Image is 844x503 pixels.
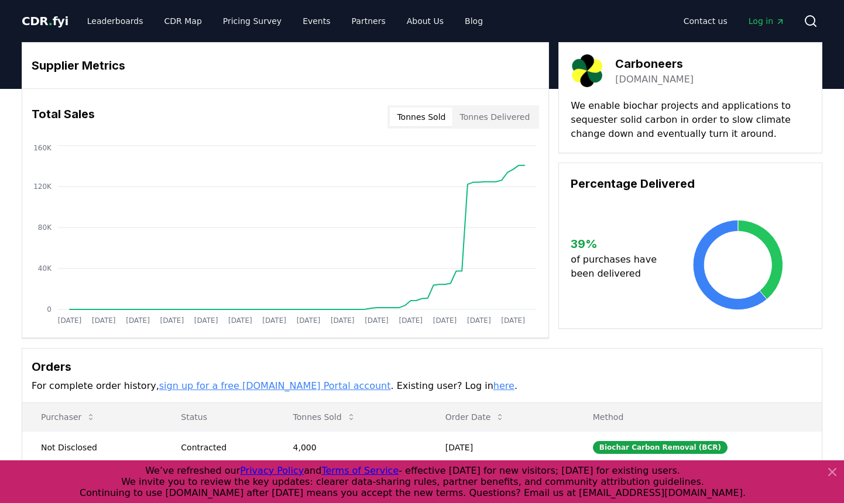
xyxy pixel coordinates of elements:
[228,316,252,325] tspan: [DATE]
[501,316,525,325] tspan: [DATE]
[262,316,286,325] tspan: [DATE]
[171,411,265,423] p: Status
[92,316,116,325] tspan: [DATE]
[32,105,95,129] h3: Total Sales
[297,316,321,325] tspan: [DATE]
[22,431,162,463] td: Not Disclosed
[455,11,492,32] a: Blog
[22,14,68,28] span: CDR fyi
[22,13,68,29] a: CDR.fyi
[126,316,150,325] tspan: [DATE]
[674,11,794,32] nav: Main
[452,108,537,126] button: Tonnes Delivered
[571,235,666,253] h3: 39 %
[749,15,785,27] span: Log in
[155,11,211,32] a: CDR Map
[293,11,339,32] a: Events
[33,182,52,191] tspan: 120K
[160,316,184,325] tspan: [DATE]
[214,11,291,32] a: Pricing Survey
[49,14,53,28] span: .
[58,316,82,325] tspan: [DATE]
[433,316,457,325] tspan: [DATE]
[593,441,728,454] div: Biochar Carbon Removal (BCR)
[674,11,737,32] a: Contact us
[571,99,810,141] p: We enable biochar projects and applications to sequester solid carbon in order to slow climate ch...
[38,223,52,232] tspan: 80K
[615,55,694,73] h3: Carboneers
[32,379,812,393] p: For complete order history, . Existing user? Log in .
[436,405,514,429] button: Order Date
[467,316,491,325] tspan: [DATE]
[32,358,812,375] h3: Orders
[38,264,52,273] tspan: 40K
[78,11,153,32] a: Leaderboards
[427,431,574,463] td: [DATE]
[365,316,389,325] tspan: [DATE]
[615,73,694,87] a: [DOMAIN_NAME]
[284,405,365,429] button: Tonnes Sold
[194,316,218,325] tspan: [DATE]
[399,316,423,325] tspan: [DATE]
[390,108,452,126] button: Tonnes Sold
[571,175,810,192] h3: Percentage Delivered
[739,11,794,32] a: Log in
[78,11,492,32] nav: Main
[397,11,453,32] a: About Us
[584,411,812,423] p: Method
[32,405,105,429] button: Purchaser
[181,442,265,453] div: Contracted
[47,305,52,313] tspan: 0
[331,316,355,325] tspan: [DATE]
[275,431,427,463] td: 4,000
[571,54,603,87] img: Carboneers-logo
[493,380,514,391] a: here
[32,57,539,74] h3: Supplier Metrics
[159,380,391,391] a: sign up for a free [DOMAIN_NAME] Portal account
[342,11,395,32] a: Partners
[571,253,666,281] p: of purchases have been delivered
[33,144,52,152] tspan: 160K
